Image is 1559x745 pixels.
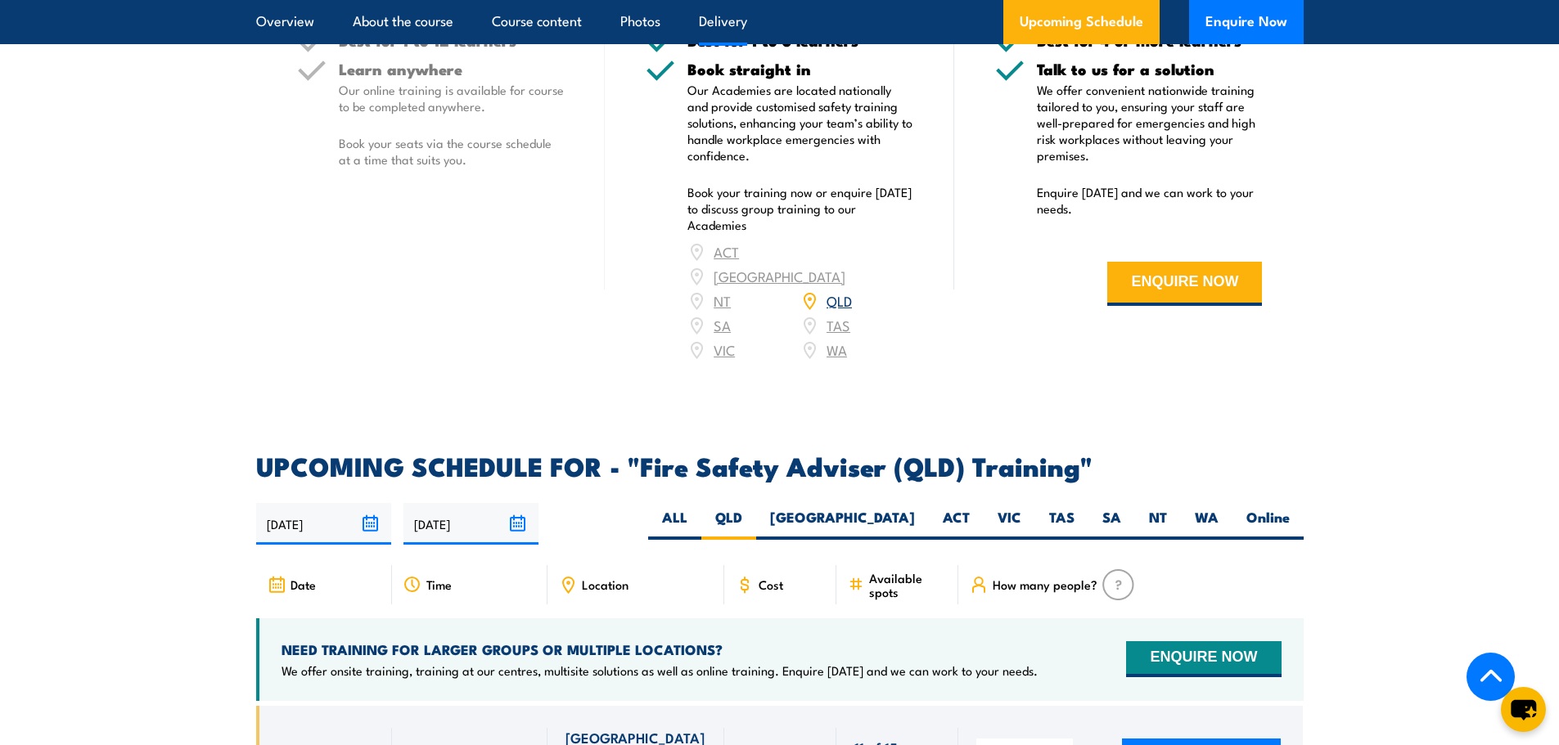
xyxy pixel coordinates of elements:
h5: Learn anywhere [339,61,565,77]
a: QLD [827,290,852,310]
span: Date [291,577,316,591]
button: ENQUIRE NOW [1126,641,1281,677]
button: ENQUIRE NOW [1107,262,1262,306]
label: TAS [1035,508,1088,540]
p: Book your seats via the course schedule at a time that suits you. [339,135,565,168]
h5: Best for 1 to 12 learners [339,33,565,48]
h5: Book straight in [687,61,913,77]
p: Our Academies are located nationally and provide customised safety training solutions, enhancing ... [687,82,913,164]
span: Cost [759,577,783,591]
input: From date [256,503,391,545]
label: QLD [701,508,756,540]
h5: Best for 1 to 3 learners [687,33,913,48]
p: We offer onsite training, training at our centres, multisite solutions as well as online training... [282,662,1038,679]
p: Book your training now or enquire [DATE] to discuss group training to our Academies [687,184,913,233]
label: NT [1135,508,1181,540]
h5: Best for 4 or more learners [1037,33,1263,48]
label: Online [1232,508,1304,540]
h5: Talk to us for a solution [1037,61,1263,77]
h4: NEED TRAINING FOR LARGER GROUPS OR MULTIPLE LOCATIONS? [282,640,1038,658]
p: Our online training is available for course to be completed anywhere. [339,82,565,114]
span: How many people? [993,577,1097,591]
label: SA [1088,508,1135,540]
label: WA [1181,508,1232,540]
button: chat-button [1501,687,1546,732]
p: Enquire [DATE] and we can work to your needs. [1037,184,1263,217]
p: We offer convenient nationwide training tailored to you, ensuring your staff are well-prepared fo... [1037,82,1263,164]
span: Location [582,577,629,591]
h2: UPCOMING SCHEDULE FOR - "Fire Safety Adviser (QLD) Training" [256,454,1304,477]
label: ACT [929,508,984,540]
label: ALL [648,508,701,540]
label: [GEOGRAPHIC_DATA] [756,508,929,540]
span: Available spots [869,571,947,599]
span: Time [426,577,452,591]
input: To date [403,503,538,545]
label: VIC [984,508,1035,540]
